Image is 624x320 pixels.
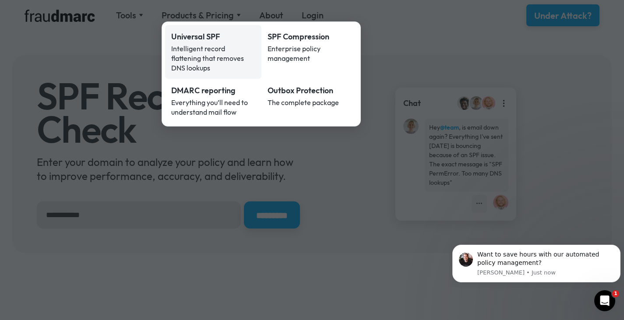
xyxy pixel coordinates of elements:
a: DMARC reportingEverything you’ll need to understand mail flow [165,79,261,123]
iframe: Intercom notifications message [449,237,624,288]
nav: Products & Pricing [162,21,361,127]
div: Outbox Protection [268,85,352,96]
iframe: Intercom live chat [594,290,615,311]
div: Intelligent record flattening that removes DNS lookups [171,44,255,73]
a: SPF CompressionEnterprise policy management [261,25,358,79]
div: Enterprise policy management [268,44,352,63]
div: DMARC reporting [171,85,255,96]
div: The complete package [268,98,352,107]
div: Universal SPF [171,31,255,42]
a: Universal SPFIntelligent record flattening that removes DNS lookups [165,25,261,79]
div: SPF Compression [268,31,352,42]
span: 1 [612,290,619,297]
div: Everything you’ll need to understand mail flow [171,98,255,117]
a: Outbox ProtectionThe complete package [261,79,358,123]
